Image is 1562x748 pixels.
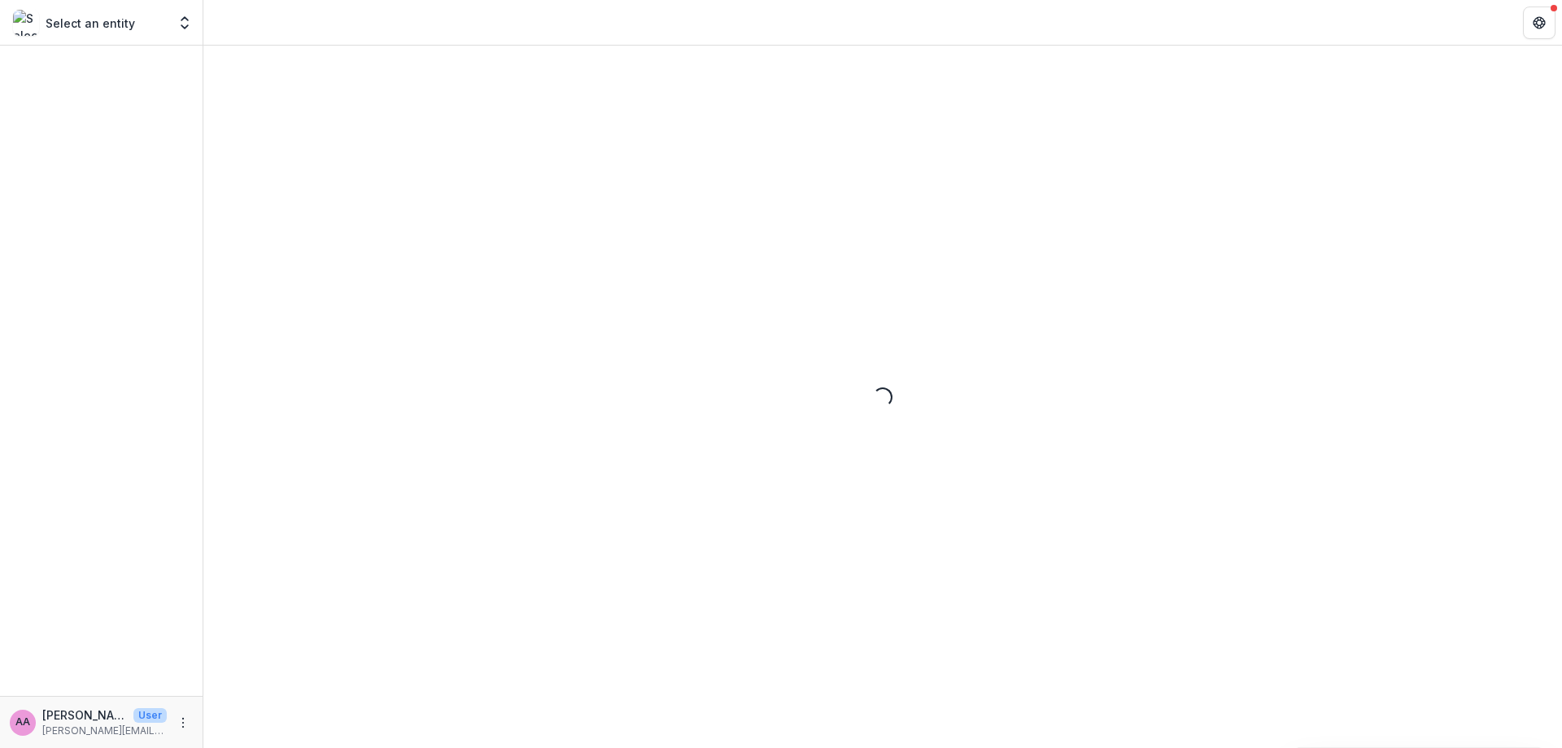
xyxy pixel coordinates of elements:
button: More [173,713,193,733]
p: [PERSON_NAME][EMAIL_ADDRESS][DOMAIN_NAME] [42,724,167,738]
div: Annie Axe [15,717,30,728]
button: Open entity switcher [173,7,196,39]
p: [PERSON_NAME] [42,706,127,724]
button: Get Help [1523,7,1555,39]
img: Select an entity [13,10,39,36]
p: User [133,708,167,723]
p: Select an entity [46,15,135,32]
